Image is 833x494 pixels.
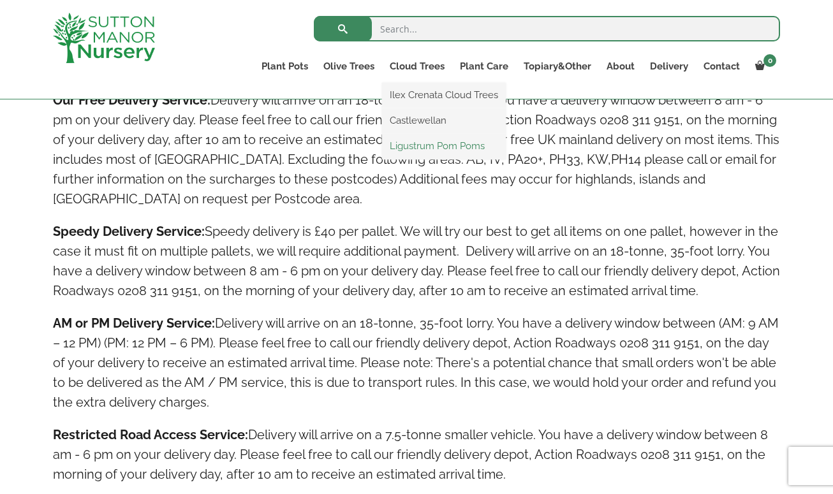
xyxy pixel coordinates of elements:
a: Contact [696,57,748,75]
strong: Restricted Road Access Service: [53,427,248,442]
a: Olive Trees [316,57,382,75]
a: Plant Pots [254,57,316,75]
strong: Speedy Delivery Service: [53,224,205,239]
a: Castlewellan [382,111,506,130]
a: About [599,57,642,75]
h4: Delivery will arrive on an 18-tonne, 35-foot lorry. You have a delivery window between (AM: 9 AM ... [53,314,780,412]
span: 0 [763,54,776,67]
a: 0 [748,57,780,75]
h4: Delivery will arrive on an 18-tonne, 35-foot lorry. You have a delivery window between 8 am - 6 p... [53,91,780,209]
a: Ligustrum Pom Poms [382,136,506,156]
a: Cloud Trees [382,57,452,75]
strong: AM or PM Delivery Service: [53,316,215,331]
a: Topiary&Other [516,57,599,75]
a: Plant Care [452,57,516,75]
input: Search... [314,16,780,41]
strong: Our Free Delivery Service: [53,92,210,108]
h4: Speedy delivery is £40 per pallet. We will try our best to get all items on one pallet, however i... [53,222,780,301]
img: logo [53,13,155,63]
a: Ilex Crenata Cloud Trees [382,85,506,105]
a: Delivery [642,57,696,75]
h4: Delivery will arrive on a 7.5-tonne smaller vehicle. You have a delivery window between 8 am - 6 ... [53,425,780,484]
